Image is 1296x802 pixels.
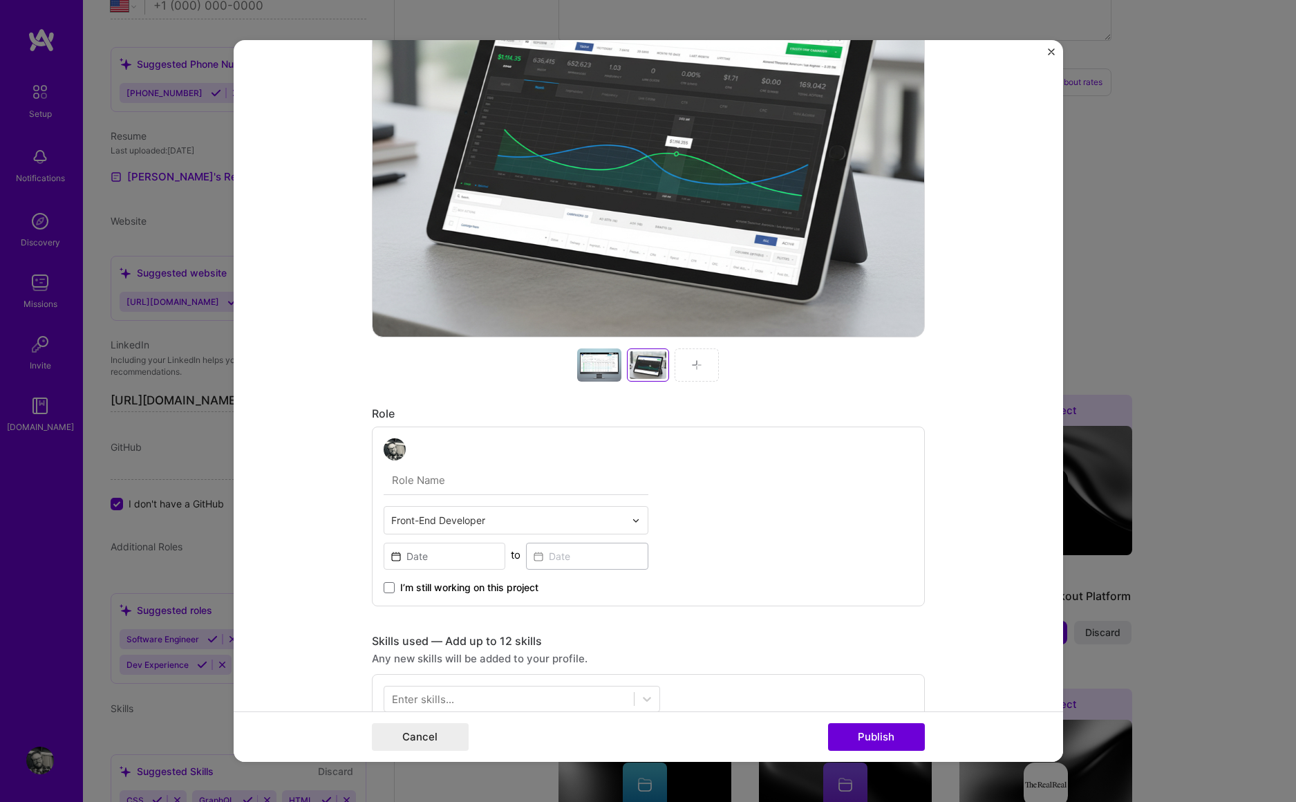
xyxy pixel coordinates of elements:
[392,692,454,707] div: Enter skills...
[384,543,506,570] input: Date
[511,548,520,562] div: to
[526,543,648,570] input: Date
[372,634,925,649] div: Skills used — Add up to 12 skills
[400,581,538,595] span: I’m still working on this project
[372,723,469,751] button: Cancel
[828,723,925,751] button: Publish
[372,407,925,421] div: Role
[384,466,648,495] input: Role Name
[372,651,925,666] div: Any new skills will be added to your profile.
[632,516,640,525] img: drop icon
[1048,48,1055,63] button: Close
[691,360,702,371] img: Add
